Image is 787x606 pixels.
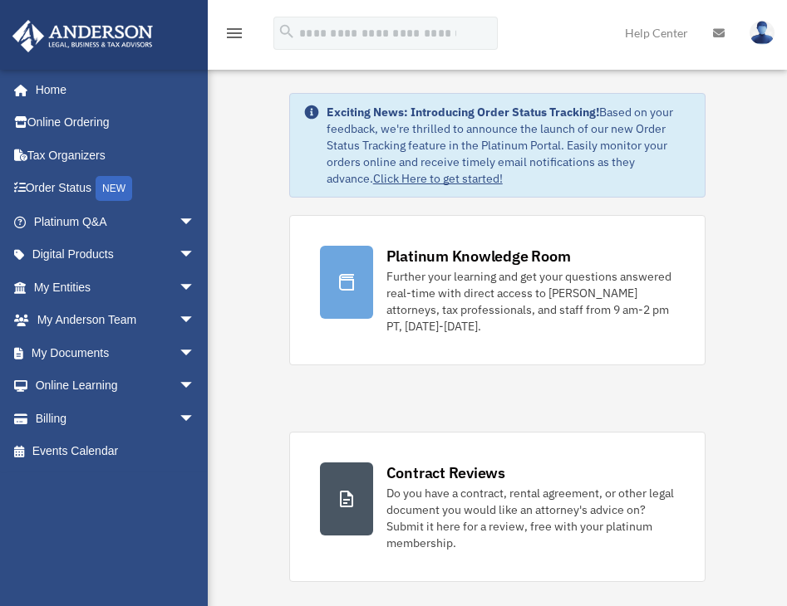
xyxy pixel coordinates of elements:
[12,402,220,435] a: Billingarrow_drop_down
[12,106,220,139] a: Online Ordering
[7,20,158,52] img: Anderson Advisors Platinum Portal
[289,432,706,582] a: Contract Reviews Do you have a contract, rental agreement, or other legal document you would like...
[179,304,212,338] span: arrow_drop_down
[750,21,775,45] img: User Pic
[386,246,571,266] div: Platinum Knowledge Room
[179,402,212,436] span: arrow_drop_down
[373,171,503,186] a: Click Here to get started!
[96,176,132,201] div: NEW
[327,105,599,120] strong: Exciting News: Introducing Order Status Tracking!
[12,336,220,369] a: My Documentsarrow_drop_down
[12,172,220,206] a: Order StatusNEW
[224,23,244,43] i: menu
[289,215,706,365] a: Platinum Knowledge Room Further your learning and get your questions answered real-time with dire...
[12,304,220,337] a: My Anderson Teamarrow_drop_down
[386,485,676,551] div: Do you have a contract, rental agreement, or other legal document you would like an attorney's ad...
[278,22,296,41] i: search
[12,435,220,468] a: Events Calendar
[12,205,220,238] a: Platinum Q&Aarrow_drop_down
[12,139,220,172] a: Tax Organizers
[12,73,212,106] a: Home
[386,462,505,483] div: Contract Reviews
[12,271,220,304] a: My Entitiesarrow_drop_down
[179,271,212,305] span: arrow_drop_down
[179,238,212,272] span: arrow_drop_down
[12,238,220,271] a: Digital Productsarrow_drop_down
[224,29,244,43] a: menu
[12,369,220,403] a: Online Learningarrow_drop_down
[386,268,676,335] div: Further your learning and get your questions answered real-time with direct access to [PERSON_NAM...
[179,336,212,370] span: arrow_drop_down
[179,369,212,403] span: arrow_drop_down
[179,205,212,239] span: arrow_drop_down
[327,104,692,187] div: Based on your feedback, we're thrilled to announce the launch of our new Order Status Tracking fe...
